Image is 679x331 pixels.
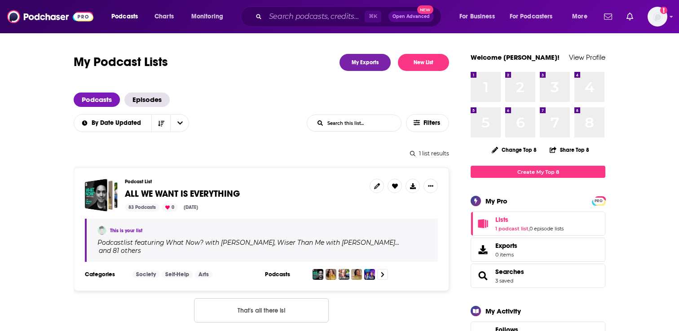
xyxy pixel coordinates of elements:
[600,9,616,24] a: Show notifications dropdown
[124,93,170,107] a: Episodes
[99,247,141,255] p: and 81 others
[149,9,179,24] a: Charts
[111,10,138,23] span: Podcasts
[164,239,274,246] a: What Now? with [PERSON_NAME]
[364,269,375,280] img: Christiane Amanpour Presents: The Ex Files
[277,239,399,246] h4: Wiser Than Me with [PERSON_NAME]…
[74,120,152,126] button: open menu
[313,269,323,280] img: What Now? with Trevor Noah
[495,278,513,284] a: 3 saved
[648,7,667,26] span: Logged in as adrian.villarreal
[125,189,240,199] a: ALL WE WANT IS EVERYTHING
[417,5,433,14] span: New
[74,150,449,157] div: 1 list results
[485,197,507,205] div: My Pro
[351,269,362,280] img: The Oprah Podcast
[398,54,449,71] button: New List
[593,197,604,204] a: PRO
[593,198,604,204] span: PRO
[471,166,605,178] a: Create My Top 8
[339,54,391,71] a: My Exports
[572,10,587,23] span: More
[648,7,667,26] img: User Profile
[74,54,168,71] h1: My Podcast Lists
[191,10,223,23] span: Monitoring
[423,120,441,126] span: Filters
[274,238,276,247] span: ,
[185,9,235,24] button: open menu
[276,239,399,246] a: Wiser Than Me with [PERSON_NAME]…
[471,212,605,236] span: Lists
[406,114,449,132] button: Filters
[162,203,178,212] div: 0
[471,238,605,262] a: Exports
[474,269,492,282] a: Searches
[162,271,193,278] a: Self-Help
[486,144,542,155] button: Change Top 8
[132,271,159,278] a: Society
[474,243,492,256] span: Exports
[151,115,170,132] button: Sort Direction
[365,11,381,22] span: ⌘ K
[154,10,174,23] span: Charts
[388,11,434,22] button: Open AdvancedNew
[265,9,365,24] input: Search podcasts, credits, & more...
[125,179,362,185] h3: Podcast List
[125,203,159,212] div: 83 Podcasts
[105,9,150,24] button: open menu
[92,120,144,126] span: By Date Updated
[471,53,560,62] a: Welcome [PERSON_NAME]!
[504,9,566,24] button: open menu
[74,114,189,132] h2: Choose List sort
[495,216,564,224] a: Lists
[569,53,605,62] a: View Profile
[265,271,305,278] h3: Podcasts
[495,252,517,258] span: 0 items
[474,217,492,230] a: Lists
[453,9,506,24] button: open menu
[660,7,667,14] svg: Add a profile image
[7,8,93,25] img: Podchaser - Follow, Share and Rate Podcasts
[166,239,274,246] h4: What Now? with [PERSON_NAME]
[194,298,329,322] button: Nothing here.
[459,10,495,23] span: For Business
[249,6,450,27] div: Search podcasts, credits, & more...
[495,216,508,224] span: Lists
[74,93,120,107] a: Podcasts
[339,269,349,280] img: All There Is with Anderson Cooper
[97,238,427,255] div: Podcast list featuring
[85,179,118,212] a: ALL WE WANT IS EVERYTHING
[623,9,637,24] a: Show notifications dropdown
[326,269,336,280] img: Wiser Than Me with Julia Louis-Dreyfus
[495,268,524,276] a: Searches
[170,115,189,132] button: open menu
[392,14,430,19] span: Open Advanced
[125,188,240,199] span: ALL WE WANT IS EVERYTHING
[485,307,521,315] div: My Activity
[566,9,599,24] button: open menu
[85,271,125,278] h3: Categories
[97,226,106,235] img: Adrian Villarreal
[529,225,564,232] a: 0 episode lists
[110,228,142,234] a: This is your list
[549,141,590,159] button: Share Top 8
[180,203,202,212] div: [DATE]
[471,264,605,288] span: Searches
[648,7,667,26] button: Show profile menu
[510,10,553,23] span: For Podcasters
[495,242,517,250] span: Exports
[495,225,529,232] a: 1 podcast list
[423,179,438,193] button: Show More Button
[195,271,212,278] a: Arts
